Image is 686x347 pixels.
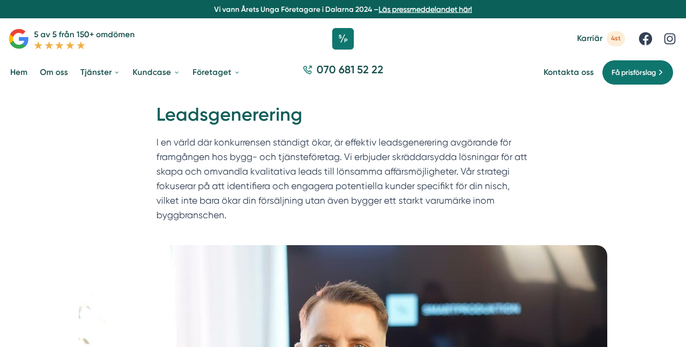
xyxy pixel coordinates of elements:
[607,31,625,46] span: 4st
[299,63,388,83] a: 070 681 52 22
[156,135,530,228] p: I en värld där konkurrensen ständigt ökar, är effektiv leadsgenerering avgörande för framgången h...
[612,67,656,78] span: Få prisförslag
[131,59,182,86] a: Kundcase
[577,33,602,44] span: Karriär
[38,59,70,86] a: Om oss
[379,5,472,13] a: Läs pressmeddelandet här!
[78,59,122,86] a: Tjänster
[544,67,594,78] a: Kontakta oss
[4,4,682,15] p: Vi vann Årets Unga Företagare i Dalarna 2024 –
[317,63,383,78] span: 070 681 52 22
[602,60,674,85] a: Få prisförslag
[577,31,625,46] a: Karriär 4st
[8,59,30,86] a: Hem
[156,102,530,135] h1: Leadsgenerering
[190,59,242,86] a: Företaget
[34,28,135,41] p: 5 av 5 från 150+ omdömen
